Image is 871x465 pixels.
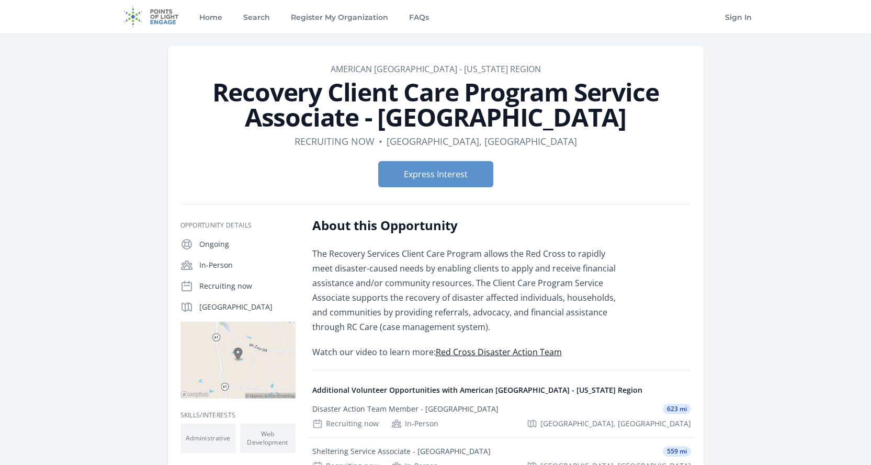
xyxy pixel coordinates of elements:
[180,322,296,399] img: Map
[199,302,296,312] p: [GEOGRAPHIC_DATA]
[387,134,577,149] dd: [GEOGRAPHIC_DATA], [GEOGRAPHIC_DATA]
[240,424,296,453] li: Web Development
[308,395,695,437] a: Disaster Action Team Member - [GEOGRAPHIC_DATA] 623 mi Recruiting now In-Person [GEOGRAPHIC_DATA]...
[199,260,296,270] p: In-Person
[391,418,438,429] div: In-Person
[180,424,236,453] li: Administrative
[379,134,382,149] div: •
[331,63,541,75] a: American [GEOGRAPHIC_DATA] - [US_STATE] Region
[312,418,379,429] div: Recruiting now
[663,404,691,414] span: 623 mi
[312,217,618,234] h2: About this Opportunity
[312,385,691,395] h4: Additional Volunteer Opportunities with American [GEOGRAPHIC_DATA] - [US_STATE] Region
[180,221,296,230] h3: Opportunity Details
[312,404,499,414] div: Disaster Action Team Member - [GEOGRAPHIC_DATA]
[378,161,493,187] button: Express Interest
[295,134,375,149] dd: Recruiting now
[180,411,296,419] h3: Skills/Interests
[540,418,691,429] span: [GEOGRAPHIC_DATA], [GEOGRAPHIC_DATA]
[199,239,296,249] p: Ongoing
[312,446,491,457] div: Sheltering Service Associate - [GEOGRAPHIC_DATA]
[436,346,562,358] a: Red Cross Disaster Action Team
[180,80,691,130] h1: Recovery Client Care Program Service Associate - [GEOGRAPHIC_DATA]
[199,281,296,291] p: Recruiting now
[312,246,618,334] p: The Recovery Services Client Care Program allows the Red Cross to rapidly meet disaster-caused ne...
[663,446,691,457] span: 559 mi
[312,345,618,359] p: Watch our video to learn more:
